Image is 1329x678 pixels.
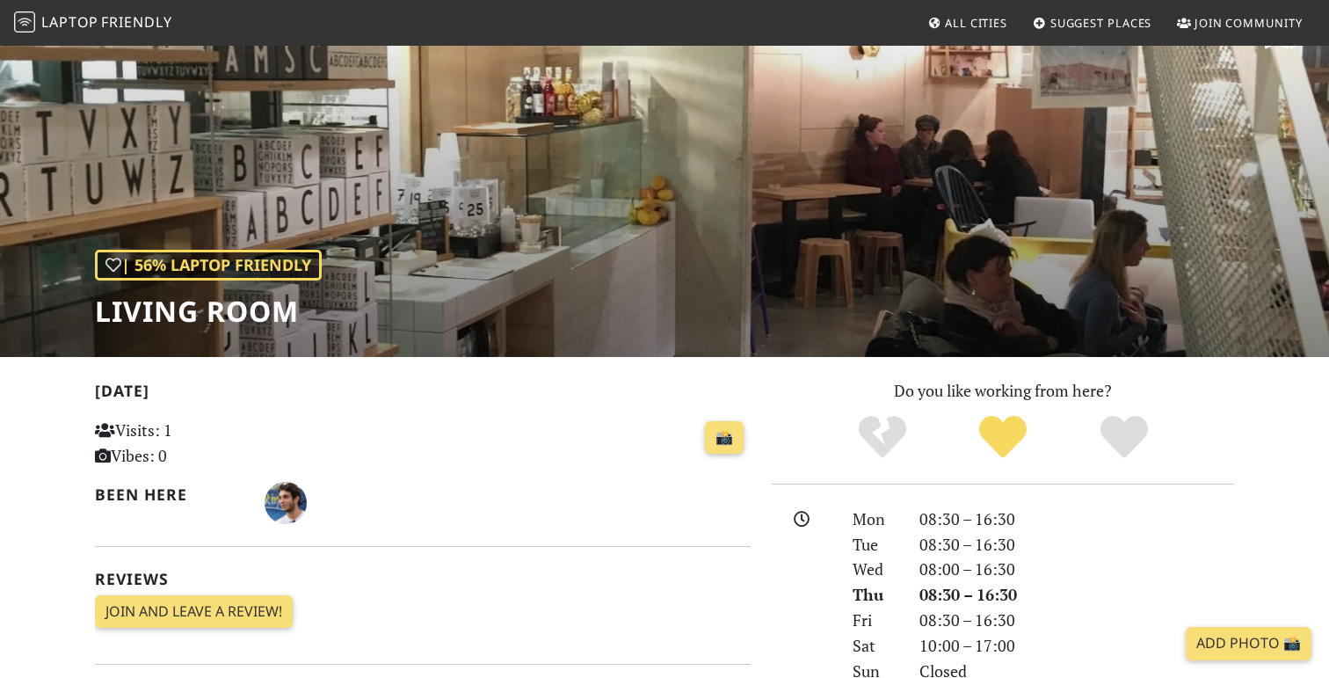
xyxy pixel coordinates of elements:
[14,11,35,33] img: LaptopFriendly
[1170,7,1310,39] a: Join Community
[842,532,909,558] div: Tue
[95,418,300,469] p: Visits: 1 Vibes: 0
[101,12,171,32] span: Friendly
[1064,413,1185,462] div: Definitely!
[14,8,172,39] a: LaptopFriendly LaptopFriendly
[772,378,1234,404] p: Do you like working from here?
[822,413,943,462] div: No
[265,482,307,524] img: 3274-victor-henrique.jpg
[1195,15,1303,31] span: Join Community
[1186,627,1311,660] a: Add Photo 📸
[945,15,1007,31] span: All Cities
[95,382,751,407] h2: [DATE]
[95,250,322,281] div: | 56% Laptop Friendly
[842,507,909,532] div: Mon
[909,608,1245,633] div: 08:30 – 16:30
[705,421,744,455] a: 📸
[909,633,1245,659] div: 10:00 – 17:00
[95,595,293,629] a: Join and leave a review!
[95,570,751,588] h2: Reviews
[920,7,1014,39] a: All Cities
[842,633,909,659] div: Sat
[95,295,322,328] h1: Living Room
[909,582,1245,608] div: 08:30 – 16:30
[41,12,98,32] span: Laptop
[95,485,243,504] h2: Been here
[842,582,909,608] div: Thu
[842,608,909,633] div: Fri
[1026,7,1159,39] a: Suggest Places
[909,532,1245,558] div: 08:30 – 16:30
[909,507,1245,532] div: 08:30 – 16:30
[1050,15,1152,31] span: Suggest Places
[842,557,909,582] div: Wed
[909,557,1245,582] div: 08:00 – 16:30
[265,491,307,512] span: Victor Henrique Zuanazzi de Abreu
[942,413,1064,462] div: Yes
